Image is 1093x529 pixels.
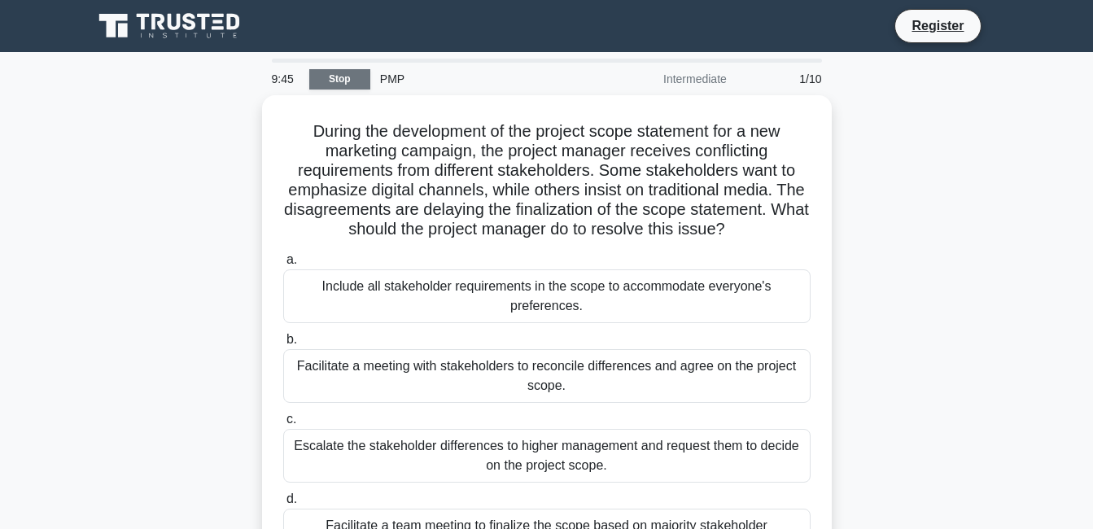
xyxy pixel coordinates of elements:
[286,252,297,266] span: a.
[286,492,297,505] span: d.
[594,63,737,95] div: Intermediate
[737,63,832,95] div: 1/10
[282,121,812,240] h5: During the development of the project scope statement for a new marketing campaign, the project m...
[262,63,309,95] div: 9:45
[283,349,811,403] div: Facilitate a meeting with stakeholders to reconcile differences and agree on the project scope.
[309,69,370,90] a: Stop
[286,332,297,346] span: b.
[283,269,811,323] div: Include all stakeholder requirements in the scope to accommodate everyone's preferences.
[286,412,296,426] span: c.
[902,15,973,36] a: Register
[283,429,811,483] div: Escalate the stakeholder differences to higher management and request them to decide on the proje...
[370,63,594,95] div: PMP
